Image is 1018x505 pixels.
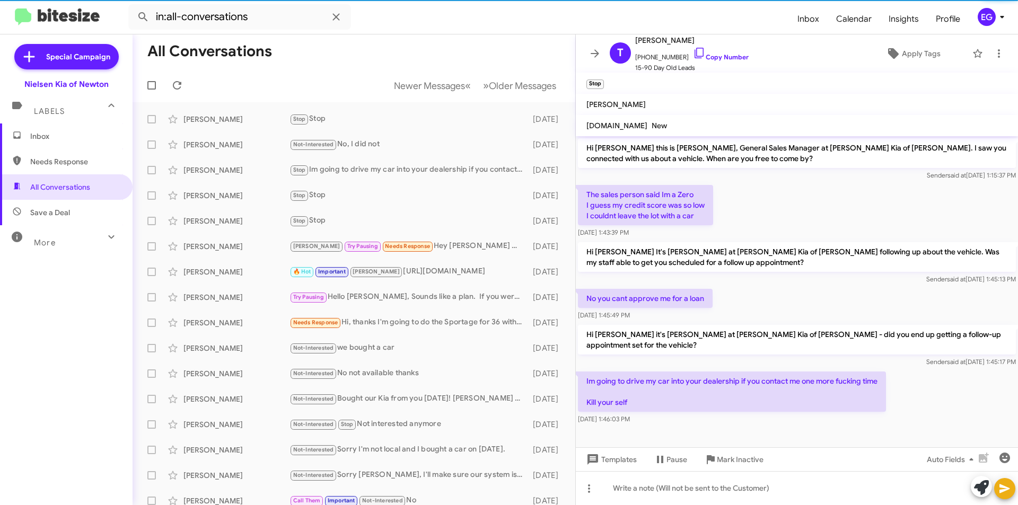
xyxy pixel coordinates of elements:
span: [PERSON_NAME] [635,34,749,47]
a: Special Campaign [14,44,119,69]
div: [DATE] [528,139,567,150]
span: New [652,121,667,130]
div: [DATE] [528,165,567,175]
span: Not-Interested [362,497,403,504]
h1: All Conversations [147,43,272,60]
span: Sender [DATE] 1:45:17 PM [926,358,1016,366]
div: [PERSON_NAME] [183,190,289,201]
div: [DATE] [528,216,567,226]
span: Sender [DATE] 1:45:13 PM [926,275,1016,283]
span: said at [947,358,966,366]
span: [PHONE_NUMBER] [635,47,749,63]
div: we bought a car [289,342,528,354]
span: Profile [927,4,969,34]
a: Insights [880,4,927,34]
div: [PERSON_NAME] [183,139,289,150]
div: Nielsen Kia of Newton [24,79,109,90]
span: Stop [293,116,306,122]
div: Hi, thanks I'm going to do the Sportage for 36 with 7k down, at [GEOGRAPHIC_DATA] in [GEOGRAPHIC_... [289,316,528,329]
div: [DATE] [528,368,567,379]
div: Stop [289,113,528,125]
div: [DATE] [528,343,567,353]
div: [PERSON_NAME] [183,216,289,226]
div: No, I did not [289,138,528,150]
span: [DATE] 1:46:03 PM [578,415,630,423]
span: 🔥 Hot [293,268,311,275]
span: Inbox [30,131,120,141]
a: Calendar [828,4,880,34]
div: [DATE] [528,419,567,430]
span: Not-Interested [293,344,334,351]
div: [DATE] [528,190,567,201]
div: [PERSON_NAME] [183,165,289,175]
p: Hi [PERSON_NAME] It's [PERSON_NAME] at [PERSON_NAME] Kia of [PERSON_NAME] following up about the ... [578,242,1016,272]
div: [PERSON_NAME] [183,241,289,252]
span: T [617,45,624,61]
div: No not available thanks [289,367,528,379]
button: EG [969,8,1006,26]
div: [PERSON_NAME] [183,470,289,481]
span: Older Messages [489,80,556,92]
small: Stop [586,79,604,89]
div: [PERSON_NAME] [183,114,289,125]
span: Special Campaign [46,51,110,62]
span: Apply Tags [902,44,941,63]
div: [PERSON_NAME] [183,343,289,353]
button: Pause [645,450,696,469]
div: Stop [289,215,528,227]
div: [DATE] [528,317,567,328]
span: Not-Interested [293,446,334,453]
span: Stop [293,166,306,173]
div: [DATE] [528,114,567,125]
div: [PERSON_NAME] [183,394,289,404]
span: Labels [34,107,65,116]
span: Stop [293,217,306,224]
div: Hey [PERSON_NAME] Decided to buy a Honda CRV just like I had in the past thanks for your time and... [289,240,528,252]
span: Inbox [789,4,828,34]
span: [PERSON_NAME] [353,268,400,275]
span: Try Pausing [293,294,324,300]
span: Try Pausing [347,243,378,250]
span: Needs Response [30,156,120,167]
span: Pause [666,450,687,469]
span: Needs Response [293,319,338,326]
div: Sorry [PERSON_NAME], I'll make sure our system is up to date. Thanks so much for your business, f... [289,469,528,481]
button: Next [477,75,563,96]
span: Not-Interested [293,370,334,377]
div: Hello [PERSON_NAME], Sounds like a plan. If you were ever interested in purchasing before June I'... [289,291,528,303]
div: [DATE] [528,241,567,252]
span: [DOMAIN_NAME] [586,121,647,130]
div: [PERSON_NAME] [183,267,289,277]
p: Hi [PERSON_NAME] it's [PERSON_NAME] at [PERSON_NAME] Kia of [PERSON_NAME] - did you end up gettin... [578,325,1016,355]
span: Not-Interested [293,395,334,402]
button: Auto Fields [918,450,986,469]
div: [PERSON_NAME] [183,445,289,455]
div: [DATE] [528,470,567,481]
span: Stop [293,192,306,199]
span: Important [318,268,346,275]
span: More [34,238,56,247]
span: Mark Inactive [717,450,763,469]
p: Hi [PERSON_NAME] this is [PERSON_NAME], General Sales Manager at [PERSON_NAME] Kia of [PERSON_NAM... [578,138,1016,168]
span: Important [328,497,355,504]
span: said at [947,171,966,179]
span: [PERSON_NAME] [293,243,340,250]
div: [PERSON_NAME] [183,419,289,430]
span: [PERSON_NAME] [586,100,646,109]
span: Sender [DATE] 1:15:37 PM [927,171,1016,179]
span: Not-Interested [293,141,334,148]
span: Auto Fields [927,450,978,469]
div: [DATE] [528,445,567,455]
div: [PERSON_NAME] [183,368,289,379]
span: [DATE] 1:45:49 PM [578,311,630,319]
span: Newer Messages [394,80,465,92]
nav: Page navigation example [388,75,563,96]
p: Im going to drive my car into your dealership if you contact me one more fucking time Kill your self [578,371,886,412]
p: The sales person said Im a Zero I guess my credit score was so low I couldnt leave the lot with a... [578,185,713,225]
a: Copy Number [693,53,749,61]
span: Not-Interested [293,472,334,479]
span: 15-90 Day Old Leads [635,63,749,73]
div: Sorry I'm not local and I bought a car on [DATE]. [289,444,528,456]
div: EG [978,8,996,26]
button: Apply Tags [858,44,967,63]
